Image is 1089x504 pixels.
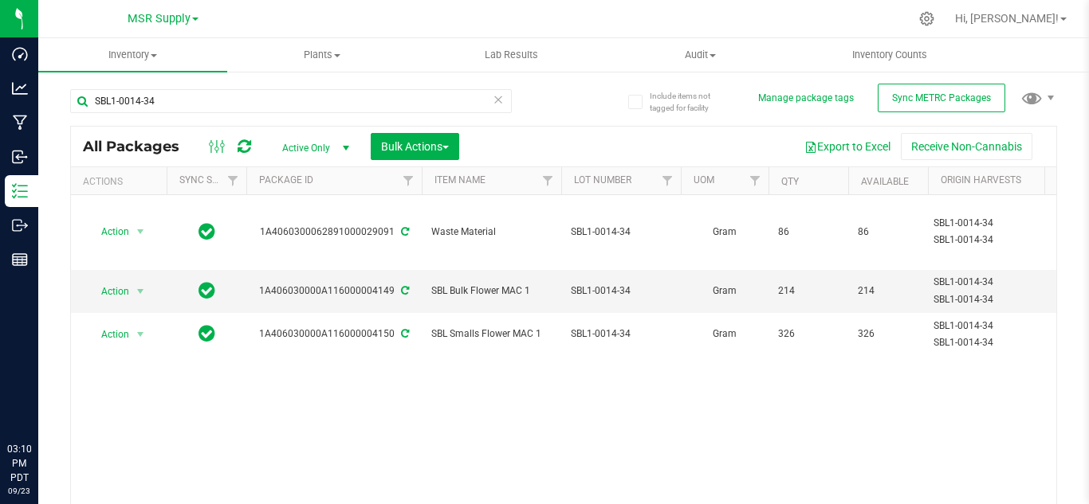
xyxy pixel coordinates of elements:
inline-svg: Dashboard [12,46,28,62]
span: Lab Results [463,48,560,62]
div: Manage settings [917,11,937,26]
span: 214 [858,283,918,299]
span: Hi, [PERSON_NAME]! [955,12,1059,25]
span: Audit [607,48,794,62]
button: Export to Excel [794,133,901,160]
p: 09/23 [7,485,31,497]
a: Audit [606,38,795,72]
span: Gram [690,283,759,299]
span: Sync from Compliance System [399,328,409,339]
span: In Sync [199,221,215,243]
span: 326 [778,326,839,342]
a: Available [861,176,909,187]
input: Search Package ID, Item Name, SKU, Lot or Part Number... [70,89,512,113]
inline-svg: Inventory [12,183,28,199]
div: 1A4060300062891000029091 [244,225,424,240]
a: Item Name [434,174,486,186]
span: Action [87,221,130,243]
iframe: Resource center [16,377,64,424]
span: 86 [778,225,839,240]
div: Value 2: SBL1-0014-34 [934,335,1083,350]
a: Filter [655,167,681,194]
span: All Packages [83,138,195,155]
a: Lot Number [574,174,631,186]
inline-svg: Outbound [12,217,28,233]
span: Inventory [38,48,227,62]
inline-svg: Reports [12,252,28,268]
a: Sync Status [179,174,241,186]
span: Sync from Compliance System [399,285,409,296]
a: Origin Harvests [941,174,1021,186]
a: Package ID [259,174,313,186]
a: Inventory [38,38,227,72]
button: Bulk Actions [371,133,459,160]
span: Gram [690,326,759,342]
span: Waste Material [431,225,552,240]
div: Value 1: SBL1-0014-34 [934,216,1083,231]
span: select [131,280,151,303]
button: Receive Non-Cannabis [901,133,1032,160]
div: Value 2: SBL1-0014-34 [934,232,1083,248]
span: SBL Smalls Flower MAC 1 [431,326,552,342]
a: Filter [535,167,561,194]
p: 03:10 PM PDT [7,442,31,485]
a: Inventory Counts [795,38,984,72]
span: Bulk Actions [381,140,449,153]
span: Inventory Counts [831,48,949,62]
a: UOM [694,174,714,186]
a: Filter [395,167,422,194]
span: 326 [858,326,918,342]
div: 1A406030000A116000004150 [244,326,424,342]
span: Action [87,323,130,346]
inline-svg: Inbound [12,149,28,165]
a: Plants [227,38,416,72]
span: Gram [690,225,759,240]
span: In Sync [199,322,215,345]
div: Value 1: SBL1-0014-34 [934,318,1083,334]
inline-svg: Analytics [12,80,28,96]
span: Action [87,280,130,303]
span: SBL1-0014-34 [571,326,671,342]
div: Actions [83,176,160,187]
a: Filter [220,167,246,194]
span: Include items not tagged for facility [650,90,729,114]
span: SBL Bulk Flower MAC 1 [431,283,552,299]
div: Value 2: SBL1-0014-34 [934,292,1083,307]
button: Sync METRC Packages [878,84,1005,112]
span: Sync METRC Packages [892,92,991,104]
span: select [131,221,151,243]
span: In Sync [199,279,215,302]
span: SBL1-0014-34 [571,283,671,299]
div: 1A406030000A116000004149 [244,283,424,299]
button: Manage package tags [758,92,854,105]
div: Value 1: SBL1-0014-34 [934,275,1083,290]
span: 214 [778,283,839,299]
a: Qty [781,176,799,187]
span: MSR Supply [128,12,191,25]
span: SBL1-0014-34 [571,225,671,240]
a: Filter [742,167,769,194]
span: 86 [858,225,918,240]
span: Clear [493,89,504,110]
span: select [131,323,151,346]
span: Plants [228,48,415,62]
a: Lab Results [416,38,605,72]
span: Sync from Compliance System [399,226,409,237]
inline-svg: Manufacturing [12,115,28,131]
